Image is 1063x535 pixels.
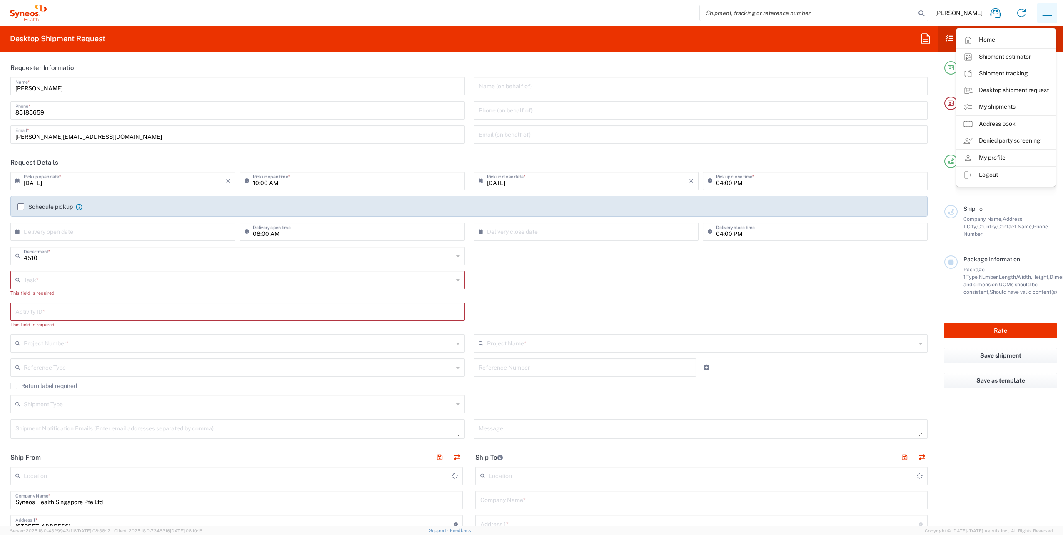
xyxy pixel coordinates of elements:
span: Country, [977,223,997,230]
a: My shipments [956,99,1056,115]
h2: Requester Information [10,64,78,72]
span: City, [967,223,977,230]
span: Height, [1032,274,1050,280]
span: Contact Name, [997,223,1033,230]
span: Ship To [963,205,983,212]
a: Desktop shipment request [956,82,1056,99]
i: × [689,174,694,187]
span: Copyright © [DATE]-[DATE] Agistix Inc., All Rights Reserved [925,527,1053,535]
span: Client: 2025.18.0-7346316 [114,528,202,533]
div: This field is required [10,289,465,297]
label: Return label required [10,382,77,389]
a: Feedback [450,528,471,533]
a: Home [956,32,1056,48]
span: [DATE] 08:10:16 [170,528,202,533]
h2: Request Details [10,158,58,167]
span: Package Information [963,256,1020,262]
button: Save shipment [944,348,1057,363]
input: Shipment, tracking or reference number [700,5,916,21]
h2: Ship To [475,453,503,462]
a: Logout [956,167,1056,183]
button: Save as template [944,373,1057,388]
a: My profile [956,150,1056,166]
h2: Desktop Shipment Request [10,34,105,44]
span: [DATE] 08:38:12 [77,528,110,533]
span: Width, [1017,274,1032,280]
label: Schedule pickup [17,203,73,210]
a: Support [429,528,450,533]
i: × [226,174,230,187]
span: Server: 2025.18.0-4329943ff18 [10,528,110,533]
a: Denied party screening [956,132,1056,149]
span: Number, [979,274,999,280]
span: Length, [999,274,1017,280]
span: [PERSON_NAME] [935,9,983,17]
a: Add Reference [701,362,712,373]
a: Address book [956,116,1056,132]
h2: Shipment Checklist [946,34,1028,44]
span: Package 1: [963,266,985,280]
div: This field is required [10,321,465,328]
span: Company Name, [963,216,1003,222]
button: Rate [944,323,1057,338]
a: Shipment tracking [956,65,1056,82]
a: Shipment estimator [956,49,1056,65]
span: Should have valid content(s) [990,289,1057,295]
span: Type, [966,274,979,280]
h2: Ship From [10,453,41,462]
